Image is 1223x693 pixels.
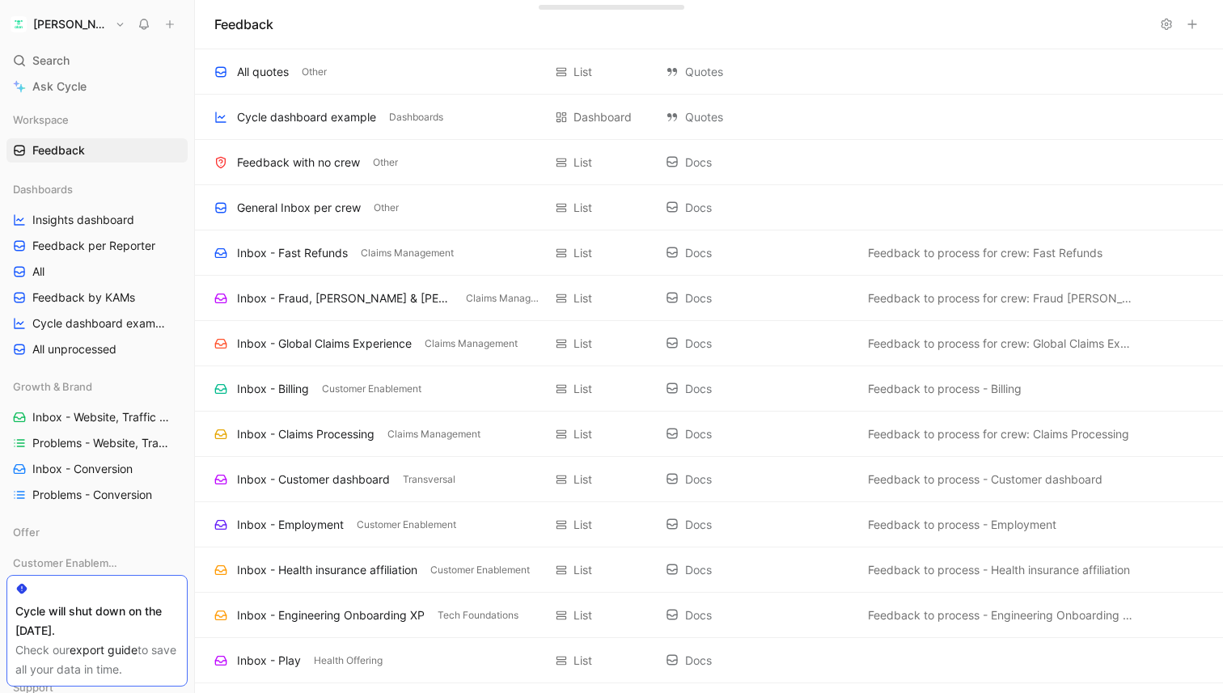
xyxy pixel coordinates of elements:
[195,593,1223,638] div: Inbox - Engineering Onboarding XPTech FoundationsList DocsFeedback to process - Engineering Onboa...
[195,638,1223,683] div: Inbox - PlayHealth OfferingList DocsView actions
[865,470,1106,489] button: Feedback to process - Customer dashboard
[666,651,852,670] div: Docs
[237,425,375,444] div: Inbox - Claims Processing
[666,425,852,444] div: Docs
[314,653,383,669] span: Health Offering
[237,651,301,670] div: Inbox - Play
[425,336,518,352] span: Claims Management
[573,606,592,625] div: List
[195,412,1223,457] div: Inbox - Claims ProcessingClaims ManagementList DocsFeedback to process for crew: Claims Processin...
[322,381,421,397] span: Customer Enablement
[6,483,188,507] a: Problems - Conversion
[666,243,852,263] div: Docs
[573,334,592,353] div: List
[33,17,108,32] h1: [PERSON_NAME]
[666,334,852,353] div: Docs
[6,520,188,544] div: Offer
[32,409,169,425] span: Inbox - Website, Traffic & Nurturing
[868,289,1135,308] span: Feedback to process for crew: Fraud [PERSON_NAME] & [PERSON_NAME]
[32,142,85,158] span: Feedback
[868,379,1022,399] span: Feedback to process - Billing
[384,427,484,442] button: Claims Management
[389,109,443,125] span: Dashboards
[386,110,446,125] button: Dashboards
[573,243,592,263] div: List
[666,289,852,308] div: Docs
[865,425,1132,444] button: Feedback to process for crew: Claims Processing
[573,425,592,444] div: List
[666,470,852,489] div: Docs
[13,378,92,395] span: Growth & Brand
[195,185,1223,230] div: General Inbox per crewOtherList DocsView actions
[403,471,455,488] span: Transversal
[195,366,1223,412] div: Inbox - BillingCustomer EnablementList DocsFeedback to process - BillingView actions
[237,515,344,535] div: Inbox - Employment
[868,560,1130,580] span: Feedback to process - Health insurance affiliation
[13,181,73,197] span: Dashboards
[195,321,1223,366] div: Inbox - Global Claims ExperienceClaims ManagementList DocsFeedback to process for crew: Global Cl...
[370,201,402,215] button: Other
[319,382,425,396] button: Customer Enablement
[373,154,398,171] span: Other
[214,15,273,34] h1: Feedback
[195,547,1223,593] div: Inbox - Health insurance affiliationCustomer EnablementList DocsFeedback to process - Health insu...
[430,562,530,578] span: Customer Enablement
[6,431,188,455] a: Problems - Website, Traffic & Nurturing
[573,651,592,670] div: List
[868,606,1135,625] span: Feedback to process - Engineering Onboarding Experience
[868,334,1135,353] span: Feedback to process for crew: Global Claims Experience
[865,379,1025,399] button: Feedback to process - Billing
[666,108,852,127] div: Quotes
[32,51,70,70] span: Search
[865,334,1138,353] button: Feedback to process for crew: Global Claims Experience
[357,517,456,533] span: Customer Enablement
[868,425,1129,444] span: Feedback to process for crew: Claims Processing
[237,62,289,82] div: All quotes
[421,336,521,351] button: Claims Management
[237,606,425,625] div: Inbox - Engineering Onboarding XP
[302,64,327,80] span: Other
[573,560,592,580] div: List
[666,560,852,580] div: Docs
[32,77,87,96] span: Ask Cycle
[6,13,129,36] button: Alan[PERSON_NAME]
[195,140,1223,185] div: Feedback with no crewOtherList DocsView actions
[353,518,459,532] button: Customer Enablement
[32,212,134,228] span: Insights dashboard
[237,243,348,263] div: Inbox - Fast Refunds
[6,74,188,99] a: Ask Cycle
[6,337,188,361] a: All unprocessed
[666,606,852,625] div: Docs
[6,49,188,73] div: Search
[666,62,852,82] div: Quotes
[6,311,188,336] a: Cycle dashboard example
[6,234,188,258] a: Feedback per Reporter
[6,551,188,575] div: Customer Enablement
[298,65,330,79] button: Other
[865,560,1133,580] button: Feedback to process - Health insurance affiliation
[6,374,188,399] div: Growth & Brand
[6,108,188,132] div: Workspace
[573,198,592,218] div: List
[865,606,1138,625] button: Feedback to process - Engineering Onboarding Experience
[466,290,539,306] span: Claims Management
[573,289,592,308] div: List
[237,198,361,218] div: General Inbox per crew
[237,560,417,580] div: Inbox - Health insurance affiliation
[6,405,188,429] a: Inbox - Website, Traffic & Nurturing
[427,563,533,577] button: Customer Enablement
[573,379,592,399] div: List
[666,198,852,218] div: Docs
[358,246,457,260] button: Claims Management
[6,520,188,549] div: Offer
[15,640,179,679] div: Check our to save all your data in time.
[463,291,542,306] button: Claims Management
[6,208,188,232] a: Insights dashboard
[6,260,188,284] a: All
[666,379,852,399] div: Docs
[868,470,1102,489] span: Feedback to process - Customer dashboard
[13,112,69,128] span: Workspace
[195,502,1223,547] div: Inbox - EmploymentCustomer EnablementList DocsFeedback to process - EmploymentView actions
[237,108,376,127] div: Cycle dashboard example
[237,470,390,489] div: Inbox - Customer dashboard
